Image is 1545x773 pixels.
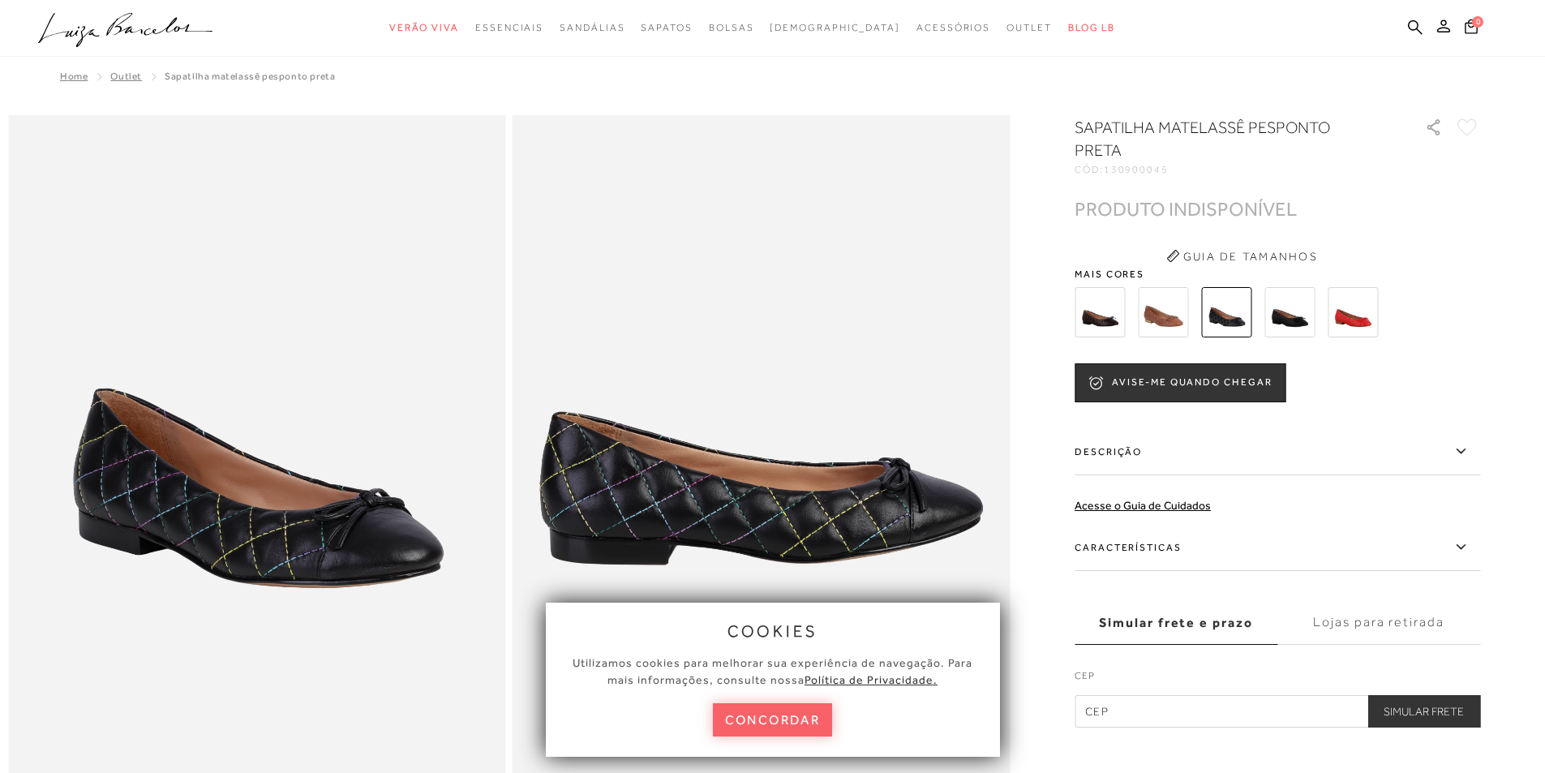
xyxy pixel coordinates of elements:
[1006,22,1052,33] span: Outlet
[573,656,972,686] span: Utilizamos cookies para melhorar sua experiência de navegação. Para mais informações, consulte nossa
[1138,287,1188,337] img: sapatilha matelassê pesponto castanho
[1328,287,1378,337] img: sapatilha matelassê vermelha
[709,13,754,43] a: noSubCategoriesText
[1075,363,1285,402] button: AVISE-ME QUANDO CHEGAR
[389,22,459,33] span: Verão Viva
[1068,22,1115,33] span: BLOG LB
[560,22,624,33] span: Sandálias
[713,703,833,736] button: concordar
[1367,695,1480,728] button: Simular Frete
[770,13,900,43] a: noSubCategoriesText
[475,13,543,43] a: noSubCategoriesText
[916,22,990,33] span: Acessórios
[641,22,692,33] span: Sapatos
[916,13,990,43] a: noSubCategoriesText
[770,22,900,33] span: [DEMOGRAPHIC_DATA]
[641,13,692,43] a: noSubCategoriesText
[560,13,624,43] a: noSubCategoriesText
[1006,13,1052,43] a: noSubCategoriesText
[1075,165,1399,174] div: CÓD:
[1075,499,1211,512] a: Acesse o Guia de Cuidados
[727,622,818,640] span: cookies
[1075,695,1480,728] input: CEP
[1075,116,1379,161] h1: sapatilha matelassê pesponto preta
[1075,668,1480,691] label: CEP
[805,673,938,686] a: Política de Privacidade.
[165,71,335,82] span: sapatilha matelassê pesponto preta
[1201,287,1251,337] img: sapatilha matelassê pesponto preta
[1075,287,1125,337] img: sapatilha matelassê café
[389,13,459,43] a: noSubCategoriesText
[1104,164,1169,175] span: 130900045
[1075,524,1480,571] label: Características
[1460,18,1483,40] button: 0
[1161,243,1323,269] button: Guia de Tamanhos
[1277,601,1480,645] label: Lojas para retirada
[60,71,88,82] a: Home
[1264,287,1315,337] img: sapatilha matelassê preta
[1075,428,1480,475] label: Descrição
[475,22,543,33] span: Essenciais
[1068,13,1115,43] a: BLOG LB
[1075,200,1297,217] div: PRODUTO INDISPONÍVEL
[110,71,142,82] a: Outlet
[709,22,754,33] span: Bolsas
[1075,601,1277,645] label: Simular frete e prazo
[1075,269,1480,279] span: Mais cores
[1472,16,1483,28] span: 0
